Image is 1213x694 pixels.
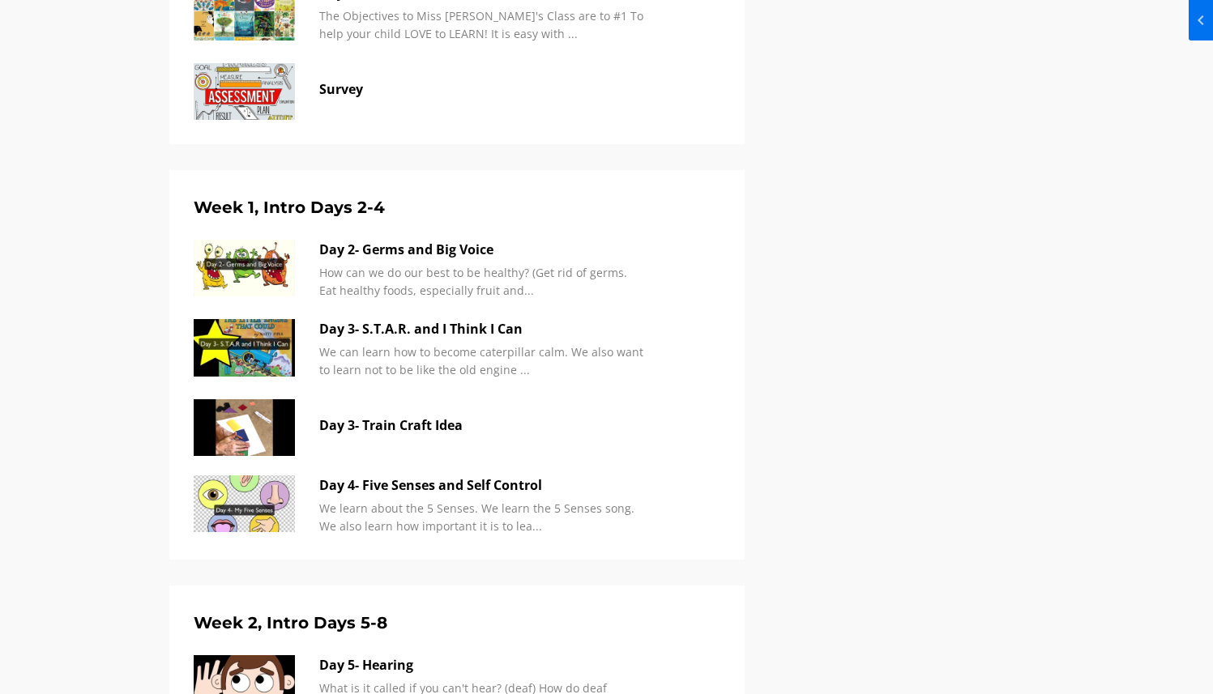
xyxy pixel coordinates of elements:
h5: Week 1, Intro Days 2-4 [194,194,720,220]
p: We can learn how to become caterpillar calm. We also want to learn not to be like the old engine ... [319,343,643,380]
p: How can we do our best to be healthy? (Get rid of germs. Eat healthy foods, especially fruit and... [319,264,643,300]
a: Day 3- Train Craft Idea [194,399,720,456]
img: TQHdSeAEQS6asfSOP148_24546158721e15859b7817749509a3de1da6fec3.jpg [194,240,295,296]
img: C0UpBnzJR5mTpcMpVuXl_Assessing-Across-Modalities.jpg [194,63,295,120]
p: Day 3- Train Craft Idea [319,415,643,436]
img: zF3pdtj5TRGHU8GtIVFh_52272a404b40ffa866c776de362145047f287e52.jpg [194,475,295,532]
a: Day 2- Germs and Big Voice How can we do our best to be healthy? (Get rid of germs. Eat healthy f... [194,240,720,300]
p: The Objectives to Miss [PERSON_NAME]'s Class are to #1 To help your child LOVE to LEARN! It is ea... [319,7,643,44]
a: Day 3- S.T.A.R. and I Think I Can We can learn how to become caterpillar calm. We also want to le... [194,319,720,379]
p: Day 5- Hearing [319,655,643,676]
p: Day 2- Germs and Big Voice [319,240,643,261]
h5: Week 2, Intro Days 5-8 [194,610,720,636]
img: RhNkMJYTbaKobXTdwJ0q_85cad23c2c87e2c6d2cf384115b57828aec799f7.jpg [194,319,295,376]
p: Survey [319,79,643,100]
p: Day 3- S.T.A.R. and I Think I Can [319,319,643,340]
p: We learn about the 5 Senses. We learn the 5 Senses song. We also learn how important it is to lea... [319,500,643,536]
span: chevron_left [2,11,22,30]
p: Day 4- Five Senses and Self Control [319,475,643,496]
a: Day 4- Five Senses and Self Control We learn about the 5 Senses. We learn the 5 Senses song. We a... [194,475,720,535]
img: efd9875a-2185-4115-b14f-d9f15c4a0592.jpg [194,399,295,456]
a: Survey [194,63,720,120]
